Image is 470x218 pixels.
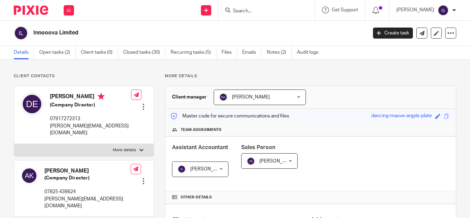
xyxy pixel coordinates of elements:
h5: (Company Director) [44,175,131,181]
p: More details [165,73,456,79]
a: Open tasks (2) [39,46,76,59]
img: svg%3E [247,157,255,165]
h3: Client manager [172,94,207,101]
img: svg%3E [438,5,449,16]
p: Master code for secure communications and files [170,113,289,120]
a: Recurring tasks (5) [171,46,216,59]
span: [PERSON_NAME] [190,167,228,172]
input: Search [232,8,294,14]
p: [PERSON_NAME][EMAIL_ADDRESS][DOMAIN_NAME] [50,123,131,137]
a: Notes (2) [267,46,292,59]
img: svg%3E [21,167,38,184]
div: dancing-mauve-argyle-plate [371,112,432,120]
span: Other details [181,195,212,200]
p: Client contacts [14,73,154,79]
a: Audit logs [297,46,323,59]
span: [PERSON_NAME] [259,159,297,164]
span: Team assignments [181,127,222,133]
i: Primary [98,93,105,100]
img: svg%3E [178,165,186,173]
span: Sales Person [241,145,275,150]
img: svg%3E [14,26,28,40]
p: 07917272313 [50,115,131,122]
h4: [PERSON_NAME] [44,167,131,175]
p: 07825 439624 [44,188,131,195]
p: [PERSON_NAME] [396,7,434,13]
p: [PERSON_NAME][EMAIL_ADDRESS][DOMAIN_NAME] [44,196,131,210]
img: Pixie [14,6,48,15]
h2: Innooova Limited [33,29,297,37]
span: [PERSON_NAME] [232,95,270,100]
a: Closed tasks (30) [123,46,165,59]
a: Files [222,46,237,59]
a: Create task [373,28,413,39]
span: Get Support [332,8,358,12]
p: More details [113,147,136,153]
span: Assistant Accountant [172,145,228,150]
img: svg%3E [219,93,227,101]
a: Client tasks (0) [81,46,118,59]
a: Emails [242,46,261,59]
a: Details [14,46,34,59]
h5: (Company Director) [50,102,131,108]
h4: [PERSON_NAME] [50,93,131,102]
img: svg%3E [21,93,43,115]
